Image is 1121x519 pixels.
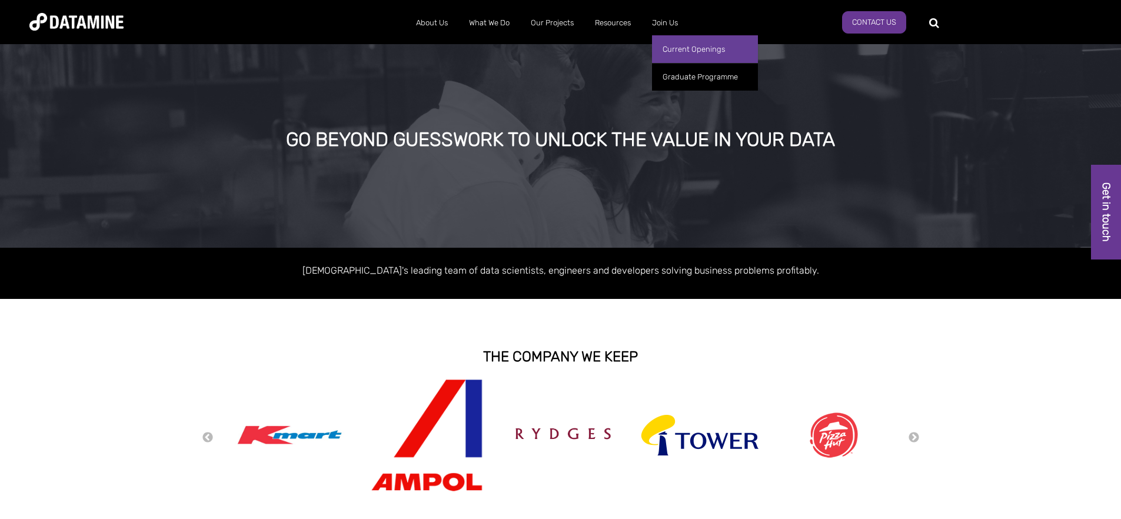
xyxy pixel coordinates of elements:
[29,13,124,31] img: Datamine
[368,379,485,491] img: ampol-Jun-19-2025-04-02-43-2823-AM
[458,8,520,38] a: What We Do
[842,11,906,34] a: Contact Us
[641,413,759,457] img: tower
[641,8,688,38] a: Join Us
[405,8,458,38] a: About Us
[1091,165,1121,259] a: Get in touch
[231,400,349,470] img: Kmart logo
[652,63,758,91] a: Graduate Programme
[908,431,920,444] button: Next
[202,431,214,444] button: Previous
[584,8,641,38] a: Resources
[225,262,896,278] p: [DEMOGRAPHIC_DATA]'s leading team of data scientists, engineers and developers solving business p...
[127,129,994,151] div: GO BEYOND GUESSWORK TO UNLOCK THE VALUE IN YOUR DATA
[804,412,863,458] img: pizzahut-2
[652,35,758,63] a: Current Openings
[520,8,584,38] a: Our Projects
[483,348,638,365] strong: THE COMPANY WE KEEP
[504,411,622,459] img: ridges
